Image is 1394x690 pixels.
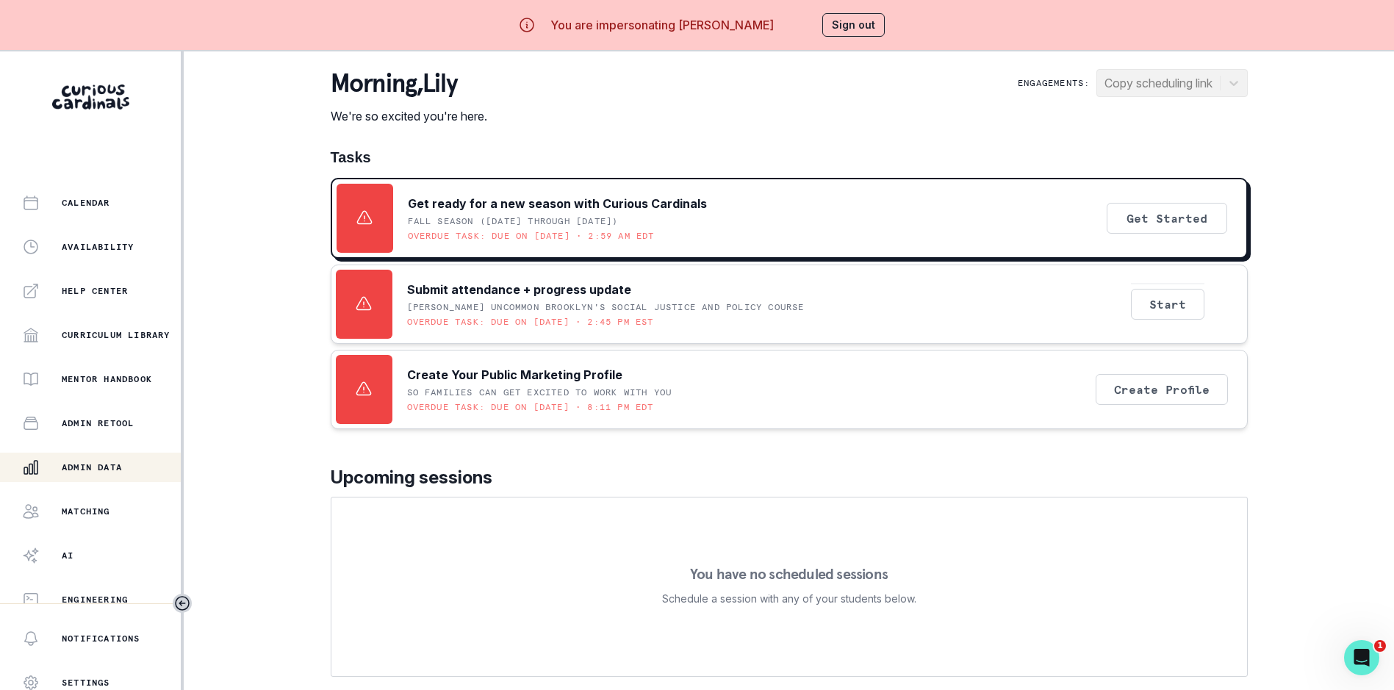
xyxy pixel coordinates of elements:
p: Admin Retool [62,417,134,429]
p: Create Your Public Marketing Profile [407,366,622,384]
button: Create Profile [1096,374,1228,405]
p: Help Center [62,285,128,297]
button: Start [1131,289,1204,320]
p: Overdue task: Due on [DATE] • 2:59 AM EDT [408,230,655,242]
p: AI [62,550,73,561]
p: Calendar [62,197,110,209]
p: morning , Lily [331,69,487,98]
img: Curious Cardinals Logo [52,85,129,109]
p: Overdue task: Due on [DATE] • 2:45 PM EST [407,316,654,328]
p: Overdue task: Due on [DATE] • 8:11 PM EDT [407,401,654,413]
p: Submit attendance + progress update [407,281,631,298]
h1: Tasks [331,148,1248,166]
p: Upcoming sessions [331,464,1248,491]
p: Admin Data [62,461,122,473]
p: Schedule a session with any of your students below. [662,590,916,608]
p: Availability [62,241,134,253]
button: Sign out [822,13,885,37]
p: Curriculum Library [62,329,170,341]
p: Settings [62,677,110,689]
p: Notifications [62,633,140,644]
p: SO FAMILIES CAN GET EXCITED TO WORK WITH YOU [407,387,672,398]
iframe: Intercom live chat [1344,640,1379,675]
p: Get ready for a new season with Curious Cardinals [408,195,707,212]
p: [PERSON_NAME] UNCOMMON Brooklyn's Social Justice and Policy Course [407,301,805,313]
p: Engineering [62,594,128,605]
p: You have no scheduled sessions [690,567,888,581]
p: Engagements: [1018,77,1090,89]
p: Fall Season ([DATE] through [DATE]) [408,215,619,227]
p: You are impersonating [PERSON_NAME] [550,16,774,34]
p: We're so excited you're here. [331,107,487,125]
button: Toggle sidebar [173,594,192,613]
span: 1 [1374,640,1386,652]
p: Mentor Handbook [62,373,152,385]
p: Matching [62,506,110,517]
button: Get Started [1107,203,1227,234]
